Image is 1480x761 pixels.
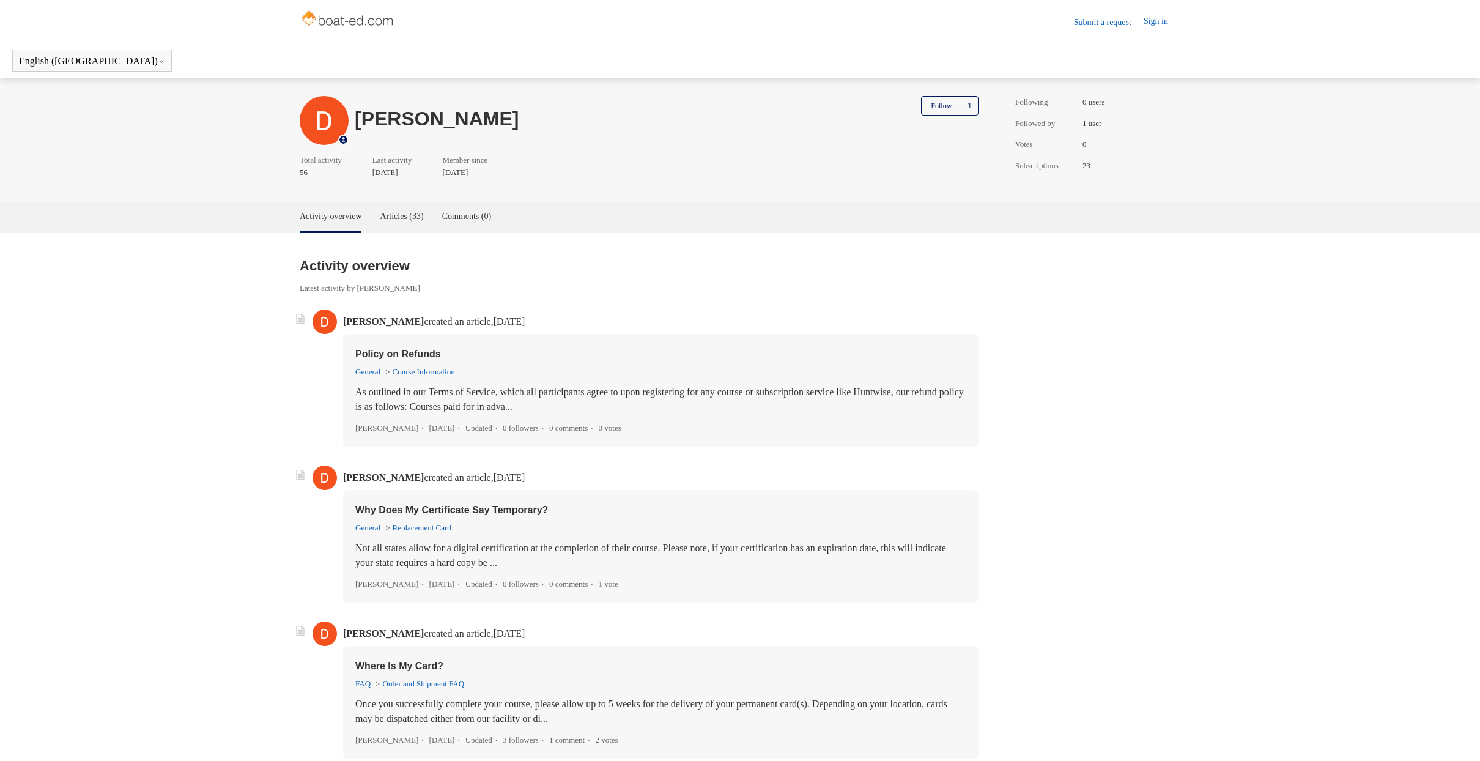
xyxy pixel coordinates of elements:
[355,735,427,744] li: [PERSON_NAME]
[1439,720,1471,752] div: Live chat
[494,628,525,639] time: 01/05/2024, 18:35
[300,256,979,276] h2: Activity overview
[1082,160,1090,172] span: 23
[1015,117,1076,130] span: Followed by
[442,154,487,166] span: Member since
[442,168,468,177] time: 01/05/2024, 17:59
[300,202,361,231] a: Activity overview
[355,679,371,688] a: FAQ
[355,367,380,376] a: General
[300,7,397,32] img: Boat-Ed Help Center home page
[300,154,342,166] span: Total activity
[1082,138,1087,150] span: 0
[355,111,915,127] h1: [PERSON_NAME]
[1082,96,1104,108] span: 0 users
[1015,96,1076,108] span: Following
[503,735,547,744] li: 3 followers
[383,523,451,532] li: Replacement Card
[382,679,464,688] a: Order and Shipment FAQ
[343,472,424,483] span: [PERSON_NAME]
[429,735,455,744] time: 04/15/2024, 17:31
[1074,16,1144,29] a: Submit a request
[343,314,979,329] p: created an article,
[300,166,348,179] span: 56
[383,367,455,376] li: Course Information
[429,423,455,432] time: 04/17/2024, 15:26
[465,423,500,432] li: Updated
[355,541,966,570] p: Not all states allow for a digital certification at the completion of their course. Please note, ...
[380,202,423,231] a: Articles (33)
[355,505,548,515] a: Why Does My Certificate Say Temporary?
[355,579,427,588] li: [PERSON_NAME]
[921,96,979,116] button: Follow User
[429,579,455,588] time: 03/01/2024, 17:22
[355,697,966,726] p: Once you successfully complete your course, please allow up to 5 weeks for the delivery of your p...
[549,579,596,588] li: 0 comments
[1015,160,1076,172] span: Subscriptions
[343,316,424,327] span: [PERSON_NAME]
[549,735,593,744] li: 1 comment
[19,56,165,67] button: English ([GEOGRAPHIC_DATA])
[494,472,525,483] time: 01/05/2024, 18:35
[372,168,398,177] time: 01/29/2024, 16:26
[392,367,454,376] a: Course Information
[343,628,424,639] span: [PERSON_NAME]
[503,423,547,432] li: 0 followers
[1015,138,1076,150] span: Votes
[1144,15,1180,29] a: Sign in
[373,679,464,688] li: Order and Shipment FAQ
[465,735,500,744] li: Updated
[355,385,966,414] p: As outlined in our Terms of Service, which all participants agree to upon registering for any cou...
[392,523,451,532] a: Replacement Card
[595,735,618,744] li: 2 votes
[494,316,525,327] time: 01/29/2024, 16:26
[355,423,427,432] li: [PERSON_NAME]
[442,202,492,231] a: Comments (0)
[355,523,380,532] a: General
[1082,117,1101,130] span: 1 user
[355,661,443,671] a: Where Is My Card?
[599,579,618,588] li: 1 vote
[503,579,547,588] li: 0 followers
[372,154,412,166] span: Last activity
[300,276,979,294] span: Latest activity by [PERSON_NAME]
[599,423,621,432] li: 0 votes
[355,349,441,359] a: Policy on Refunds
[343,470,979,485] p: created an article,
[343,626,979,641] p: created an article,
[465,579,500,588] li: Updated
[549,423,596,432] li: 0 comments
